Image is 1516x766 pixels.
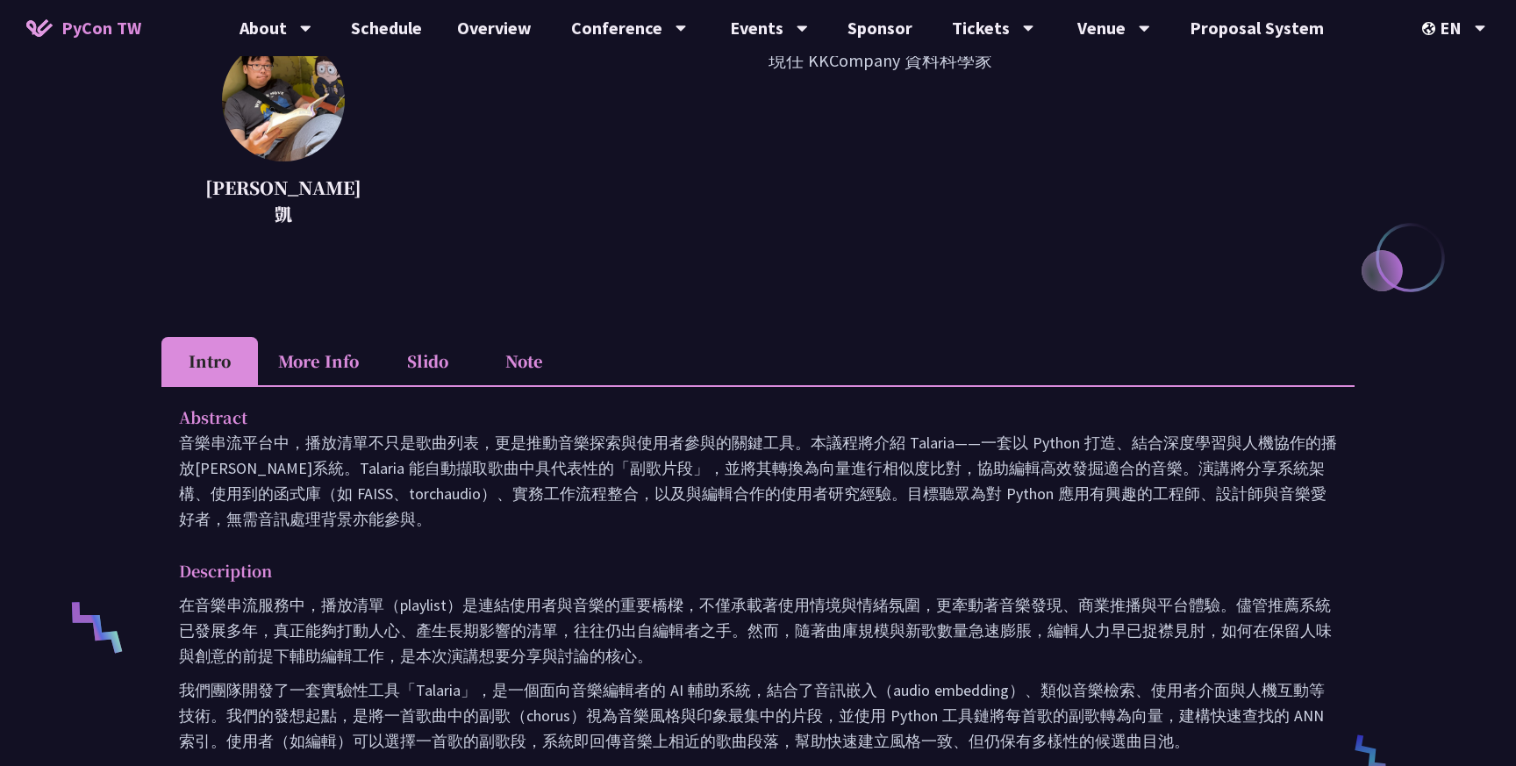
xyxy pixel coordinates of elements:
span: PyCon TW [61,15,141,41]
img: Locale Icon [1422,22,1440,35]
img: Home icon of PyCon TW 2025 [26,19,53,37]
a: PyCon TW [9,6,159,50]
img: 羅經凱 [222,39,345,161]
p: 我們團隊開發了一套實驗性工具「Talaria」，是一個面向音樂編輯者的 AI 輔助系統，結合了音訊嵌入（audio embedding）、類似音樂檢索、使用者介面與人機互動等技術。我們的發想起點... [179,677,1337,754]
p: Abstract [179,404,1302,430]
p: 音樂串流平台中，播放清單不只是歌曲列表，更是推動音樂探索與使用者參與的關鍵工具。本議程將介紹 Talaria——一套以 Python 打造、結合深度學習與人機協作的播放[PERSON_NAME]... [179,430,1337,532]
p: 現任 KKCompany 資料科學家 [405,47,1355,232]
li: More Info [258,337,379,385]
li: Note [476,337,572,385]
p: [PERSON_NAME]凱 [205,175,361,227]
li: Intro [161,337,258,385]
p: Description [179,558,1302,583]
p: 在音樂串流服務中，播放清單（playlist）是連結使用者與音樂的重要橋樑，不僅承載著使用情境與情緒氛圍，更牽動著音樂發現、商業推播與平台體驗。儘管推薦系統已發展多年，真正能夠打動人心、產生長期... [179,592,1337,669]
li: Slido [379,337,476,385]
